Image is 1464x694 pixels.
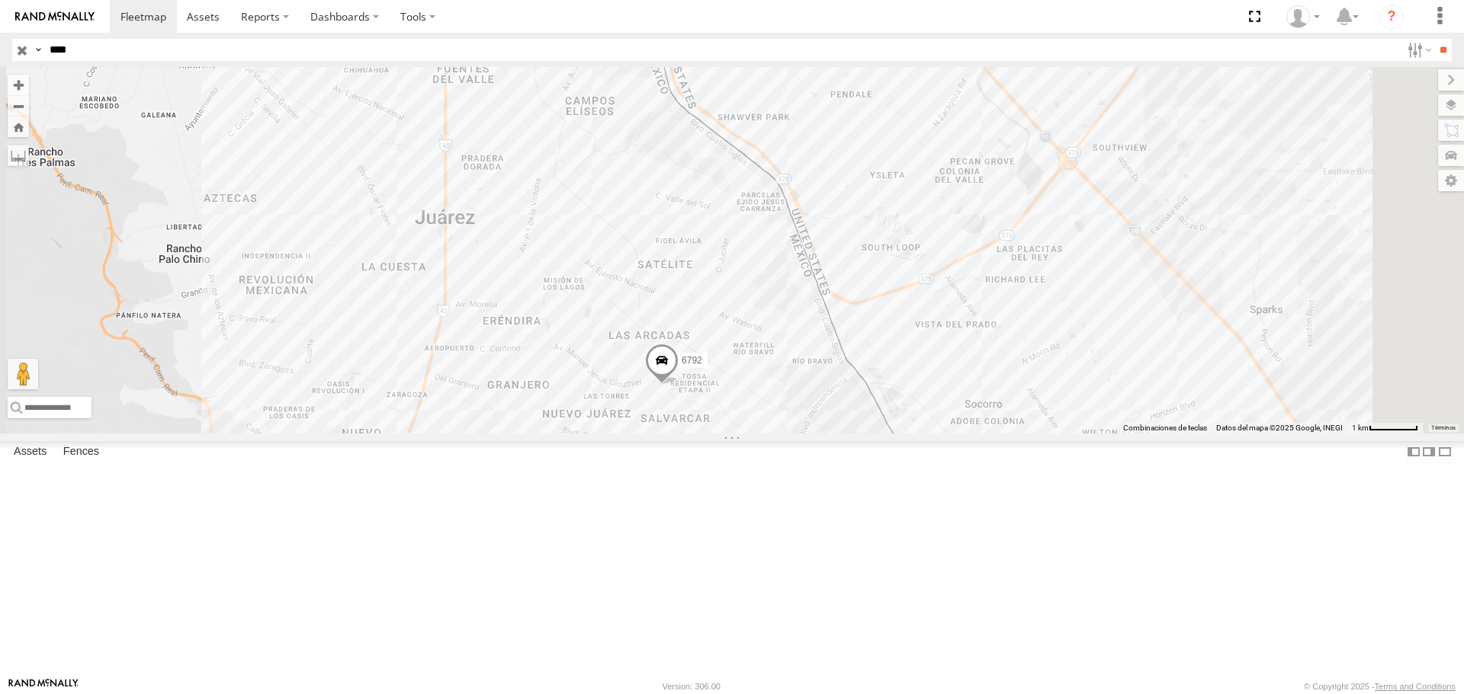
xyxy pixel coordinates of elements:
div: Version: 306.00 [663,682,721,691]
i: ? [1379,5,1404,29]
a: Visit our Website [8,679,79,694]
button: Zoom Home [8,117,29,137]
label: Dock Summary Table to the Right [1421,441,1437,463]
label: Assets [6,442,54,463]
button: Combinaciones de teclas [1123,423,1207,433]
div: carolina herrera [1281,5,1325,28]
span: 1 km [1352,424,1369,432]
div: © Copyright 2025 - [1304,682,1456,691]
label: Hide Summary Table [1437,441,1453,463]
label: Fences [56,442,107,463]
label: Measure [8,145,29,166]
label: Map Settings [1438,170,1464,191]
a: Términos (se abre en una nueva pestaña) [1431,424,1456,430]
button: Zoom in [8,75,29,95]
label: Dock Summary Table to the Left [1406,441,1421,463]
span: Datos del mapa ©2025 Google, INEGI [1216,424,1343,432]
label: Search Filter Options [1401,39,1434,61]
button: Zoom out [8,95,29,117]
span: 6792 [682,356,702,366]
button: Escala del mapa: 1 km por 61 píxeles [1347,423,1423,433]
img: rand-logo.svg [15,11,95,22]
label: Search Query [32,39,44,61]
button: Arrastra al hombrecito al mapa para abrir Street View [8,359,38,389]
a: Terms and Conditions [1375,682,1456,691]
